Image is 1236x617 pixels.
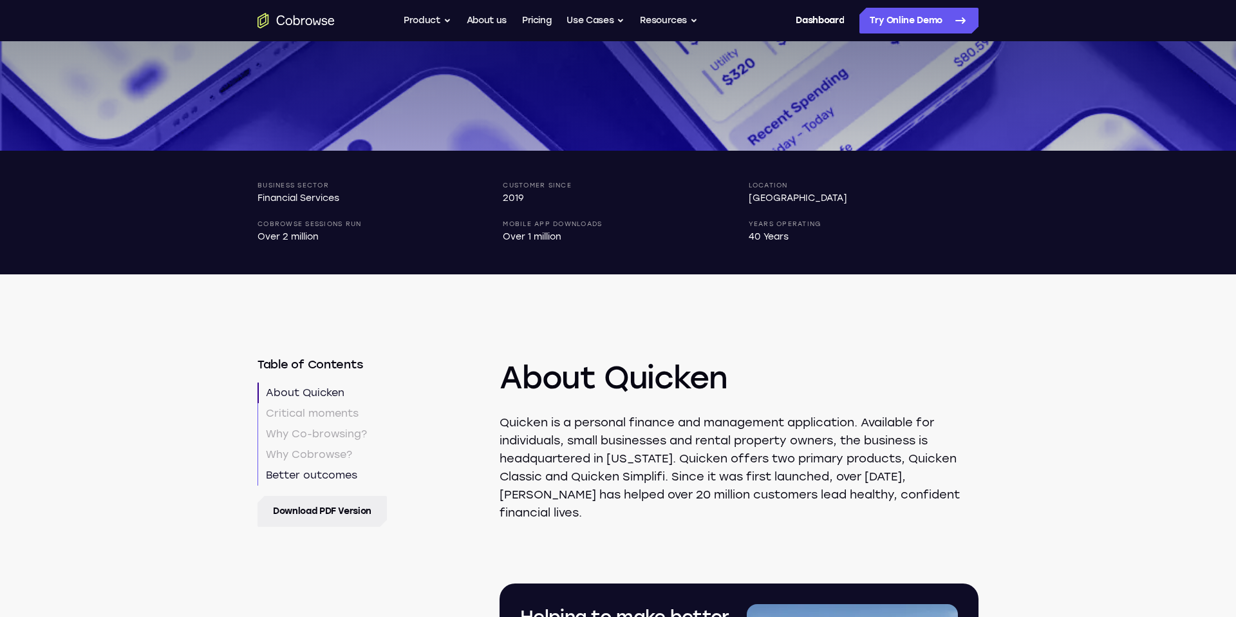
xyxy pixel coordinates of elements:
[503,231,602,243] p: Over 1 million
[257,231,361,243] p: Over 2 million
[859,8,979,33] a: Try Online Demo
[257,424,387,444] a: Why Co-browsing?
[257,444,387,465] a: Why Cobrowse?
[500,238,979,398] h2: About Quicken
[257,383,387,403] a: About Quicken
[404,8,451,33] button: Product
[257,192,339,205] p: Financial Services
[749,192,847,205] p: [GEOGRAPHIC_DATA]
[566,8,624,33] button: Use Cases
[749,231,821,243] p: 40 Years
[503,182,572,189] p: Customer Since
[749,220,821,228] p: years operating
[257,182,339,189] p: Business Sector
[257,403,387,424] a: Critical moments
[749,182,847,189] p: Location
[796,8,844,33] a: Dashboard
[503,220,602,228] p: Mobile App Downloads
[500,413,979,522] p: Quicken is a personal finance and management application. Available for individuals, small busine...
[257,357,387,372] h6: Table of Contents
[257,13,335,28] a: Go to the home page
[522,8,552,33] a: Pricing
[257,496,387,527] a: Download PDF Version
[257,465,387,486] a: Better outcomes
[467,8,507,33] a: About us
[257,220,361,228] p: Cobrowse Sessions Run
[503,192,572,205] p: 2019
[640,8,698,33] button: Resources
